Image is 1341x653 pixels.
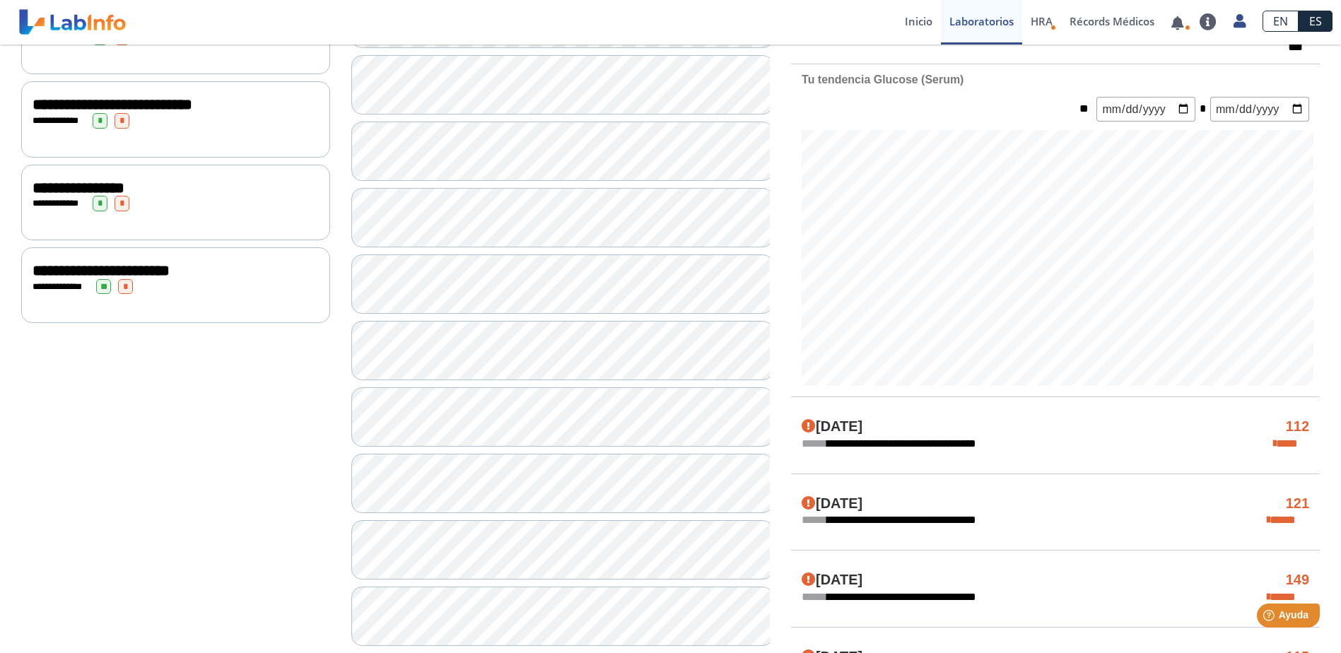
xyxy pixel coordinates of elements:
span: HRA [1031,14,1053,28]
h4: 112 [1286,418,1309,435]
h4: [DATE] [802,495,862,512]
input: mm/dd/yyyy [1210,97,1309,122]
h4: [DATE] [802,572,862,589]
input: mm/dd/yyyy [1096,97,1195,122]
b: Tu tendencia Glucose (Serum) [802,73,964,86]
h4: [DATE] [802,418,862,435]
h4: 121 [1286,495,1309,512]
iframe: Help widget launcher [1215,598,1325,637]
a: ES [1299,11,1333,32]
a: EN [1263,11,1299,32]
h4: 149 [1286,572,1309,589]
